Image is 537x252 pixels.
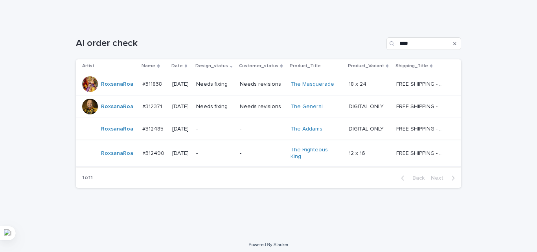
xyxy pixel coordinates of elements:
[395,62,428,70] p: Shipping_Title
[290,62,321,70] p: Product_Title
[142,102,164,110] p: #312371
[386,37,461,50] input: Search
[196,103,234,110] p: Needs fixing
[101,150,133,157] a: RoxsanaRoa
[396,124,447,132] p: FREE SHIPPING - preview in 1-2 business days, after your approval delivery will take 5-10 b.d.
[76,140,461,167] tr: RoxsanaRoa #312490#312490 [DATE]--The Righteous King 12 x 1612 x 16 FREE SHIPPING - preview in 1-...
[428,175,461,182] button: Next
[142,149,166,157] p: #312490
[396,149,447,157] p: FREE SHIPPING - preview in 1-2 business days, after your approval delivery will take 5-10 b.d.
[172,81,190,88] p: [DATE]
[349,149,367,157] p: 12 x 16
[291,103,323,110] a: The General
[172,150,190,157] p: [DATE]
[76,118,461,140] tr: RoxsanaRoa #312485#312485 [DATE]--The Addams DIGITAL ONLYDIGITAL ONLY FREE SHIPPING - preview in ...
[82,62,94,70] p: Artist
[349,124,385,132] p: DIGITAL ONLY
[76,73,461,96] tr: RoxsanaRoa #311838#311838 [DATE]Needs fixingNeeds revisionsThe Masquerade 18 x 2418 x 24 FREE SHI...
[291,81,334,88] a: The Masquerade
[76,38,383,49] h1: AI order check
[196,81,234,88] p: Needs fixing
[171,62,183,70] p: Date
[101,103,133,110] a: RoxsanaRoa
[395,175,428,182] button: Back
[396,79,447,88] p: FREE SHIPPING - preview in 1-2 business days, after your approval delivery will take 5-10 b.d.
[195,62,228,70] p: Design_status
[142,79,164,88] p: #311838
[196,126,234,132] p: -
[408,175,425,181] span: Back
[431,175,448,181] span: Next
[76,96,461,118] tr: RoxsanaRoa #312371#312371 [DATE]Needs fixingNeeds revisionsThe General DIGITAL ONLYDIGITAL ONLY F...
[291,126,322,132] a: The Addams
[240,81,284,88] p: Needs revisions
[172,126,190,132] p: [DATE]
[142,124,165,132] p: #312485
[348,62,384,70] p: Product_Variant
[142,62,155,70] p: Name
[291,147,340,160] a: The Righteous King
[240,126,284,132] p: -
[349,79,368,88] p: 18 x 24
[248,242,288,247] a: Powered By Stacker
[76,168,99,188] p: 1 of 1
[240,103,284,110] p: Needs revisions
[396,102,447,110] p: FREE SHIPPING - preview in 1-2 business days, after your approval delivery will take 5-10 b.d.
[349,102,385,110] p: DIGITAL ONLY
[101,81,133,88] a: RoxsanaRoa
[196,150,234,157] p: -
[172,103,190,110] p: [DATE]
[240,150,284,157] p: -
[239,62,278,70] p: Customer_status
[101,126,133,132] a: RoxsanaRoa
